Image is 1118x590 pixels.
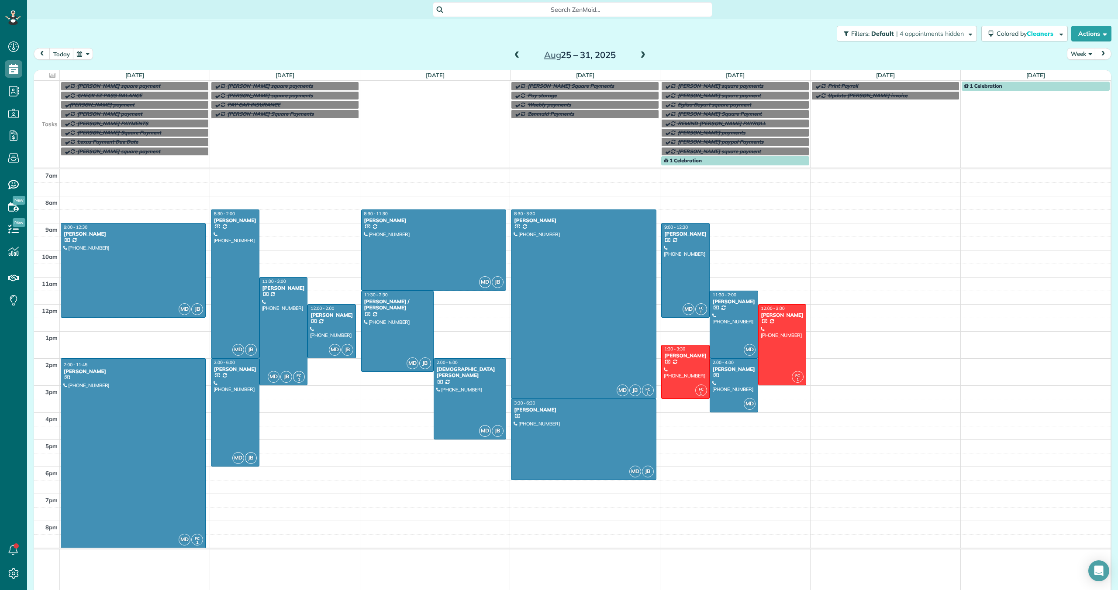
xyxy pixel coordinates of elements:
span: MD [232,344,244,356]
span: [PERSON_NAME] square payment [678,92,761,99]
button: Filters: Default | 4 appointments hidden [837,26,977,41]
span: JB [191,303,203,315]
span: 12:00 - 2:00 [311,305,334,311]
span: 2:00 - 4:00 [713,360,734,365]
div: [PERSON_NAME] [364,217,504,223]
div: [PERSON_NAME] [712,298,756,305]
span: MD [617,384,628,396]
span: 1:30 - 3:30 [664,346,685,352]
span: FC [297,373,301,378]
button: today [49,48,74,60]
span: New [13,218,25,227]
div: [PERSON_NAME] [761,312,804,318]
button: prev [34,48,50,60]
span: Update [PERSON_NAME] invoice [828,92,908,99]
span: FC [645,387,650,391]
span: 2:00 - 5:00 [437,360,458,365]
span: 4pm [45,415,58,422]
button: Colored byCleaners [981,26,1068,41]
small: 1 [642,389,653,398]
span: MD [744,344,756,356]
span: [PERSON_NAME] square payment [77,148,160,154]
span: MD [479,276,491,288]
span: [PERSON_NAME] square payment [678,148,761,154]
div: Open Intercom Messenger [1088,560,1109,581]
span: [PERSON_NAME] square payments [678,82,763,89]
span: Default [871,30,894,38]
a: [DATE] [125,72,144,79]
span: MD [629,466,641,477]
span: MD [407,357,418,369]
small: 1 [696,308,707,316]
a: [DATE] [726,72,745,79]
span: 11:30 - 2:00 [713,292,736,298]
span: [PERSON_NAME] square payment [77,82,160,89]
a: [DATE] [576,72,595,79]
span: 8pm [45,524,58,531]
div: [PERSON_NAME] [310,312,353,318]
div: [PERSON_NAME] [664,353,707,359]
span: REMIND [PERSON_NAME] PAYROLL [678,120,766,127]
a: [DATE] [1026,72,1045,79]
div: [PERSON_NAME] [63,231,203,237]
span: MD [329,344,341,356]
span: MD [268,371,279,383]
div: [PERSON_NAME] / [PERSON_NAME] [364,298,431,311]
span: FC [795,373,800,378]
a: [DATE] [426,72,445,79]
span: MD [179,534,190,545]
div: [PERSON_NAME] [514,217,653,223]
span: Print Payroll [828,82,858,89]
div: [DEMOGRAPHIC_DATA][PERSON_NAME] [436,366,504,379]
span: JB [419,357,431,369]
small: 1 [792,376,803,384]
span: 7am [45,172,58,179]
small: 1 [696,389,707,398]
span: 9:00 - 12:30 [664,224,688,230]
span: 6pm [45,470,58,477]
span: [PERSON_NAME] paypal Payments [678,138,763,145]
span: 2pm [45,361,58,368]
span: 8:30 - 11:30 [364,211,388,216]
span: 8am [45,199,58,206]
span: | 4 appointments hidden [896,30,964,38]
span: 11:30 - 2:30 [364,292,388,298]
span: Cleaners [1027,30,1055,38]
span: [PERSON_NAME] payment [77,110,142,117]
span: 2:00 - 6:00 [214,360,235,365]
span: [PERSON_NAME] square payments [228,92,313,99]
span: JB [492,276,504,288]
span: 9am [45,226,58,233]
span: Filters: [851,30,870,38]
span: JB [492,425,504,437]
div: [PERSON_NAME] [712,366,756,372]
div: [PERSON_NAME] [214,366,257,372]
span: PAY CAR INSURANCE [228,101,280,108]
div: [PERSON_NAME] [63,368,203,374]
span: MD [179,303,190,315]
small: 1 [192,539,203,547]
span: 12:00 - 3:00 [761,305,785,311]
span: Aug [544,49,561,60]
span: MD [232,452,244,464]
span: [PERSON_NAME] payment [69,101,135,108]
span: [PERSON_NAME] square payments [228,82,313,89]
span: MD [744,398,756,410]
span: JB [280,371,292,383]
span: [PERSON_NAME] Square Payments [228,110,314,117]
span: 9:00 - 12:30 [64,224,87,230]
span: 8:30 - 3:30 [514,211,535,216]
span: New [13,196,25,205]
span: CHECK EZ PASS BALANCE [77,92,142,99]
span: Weebly payments [528,101,571,108]
a: [DATE] [876,72,895,79]
span: Egiisa Bayart square payment [678,101,751,108]
span: JB [245,452,257,464]
span: [PERSON_NAME] Square Payment [77,129,161,136]
span: [PERSON_NAME] Square Payment [678,110,762,117]
span: 8:30 - 2:00 [214,211,235,216]
h2: 25 – 31, 2025 [525,50,635,60]
button: Actions [1071,26,1111,41]
span: [PERSON_NAME] payments [678,129,745,136]
span: JB [342,344,353,356]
